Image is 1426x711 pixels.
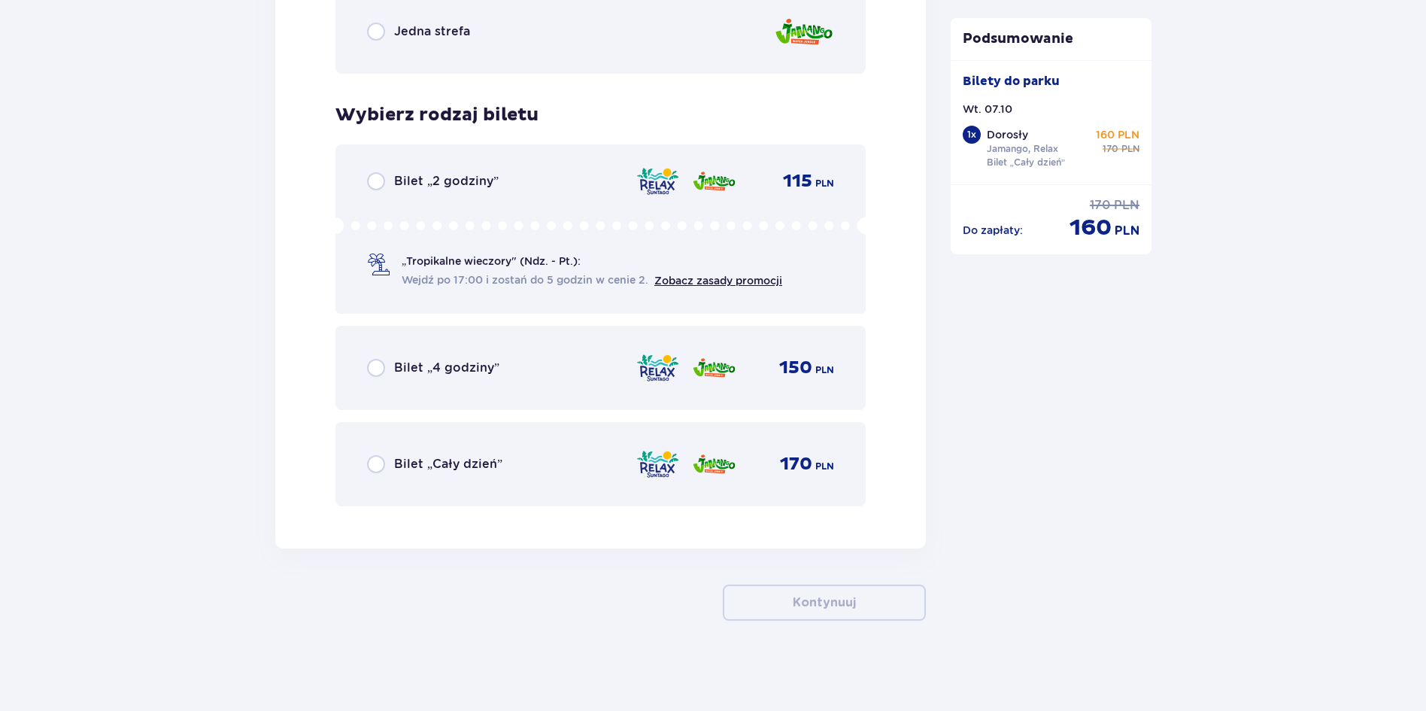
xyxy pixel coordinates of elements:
[963,126,981,144] div: 1 x
[1096,127,1139,142] p: 160 PLN
[815,363,834,377] span: PLN
[963,223,1023,238] p: Do zapłaty :
[779,357,812,379] span: 150
[951,30,1152,48] p: Podsumowanie
[394,360,499,376] span: Bilet „4 godziny”
[815,460,834,473] span: PLN
[394,23,470,40] span: Jedna strefa
[636,166,680,197] img: Relax
[783,170,812,193] span: 115
[774,11,834,53] img: Jamango
[394,456,502,472] span: Bilet „Cały dzień”
[1121,142,1139,156] span: PLN
[394,173,499,190] span: Bilet „2 godziny”
[402,272,648,287] span: Wejdź po 17:00 i zostań do 5 godzin w cenie 2.
[815,177,834,190] span: PLN
[987,156,1066,169] p: Bilet „Cały dzień”
[963,73,1060,90] p: Bilety do parku
[1069,214,1112,242] span: 160
[1103,142,1118,156] span: 170
[793,594,856,611] p: Kontynuuj
[987,142,1058,156] p: Jamango, Relax
[636,352,680,384] img: Relax
[780,453,812,476] span: 170
[335,104,539,126] h3: Wybierz rodzaj biletu
[402,254,581,269] span: „Tropikalne wieczory" (Ndz. - Pt.):
[636,448,680,480] img: Relax
[723,585,926,621] button: Kontynuuj
[1114,197,1139,214] span: PLN
[654,275,782,287] a: Zobacz zasady promocji
[963,102,1012,117] p: Wt. 07.10
[1090,197,1111,214] span: 170
[987,127,1028,142] p: Dorosły
[1115,223,1139,239] span: PLN
[692,352,736,384] img: Jamango
[692,166,736,197] img: Jamango
[692,448,736,480] img: Jamango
